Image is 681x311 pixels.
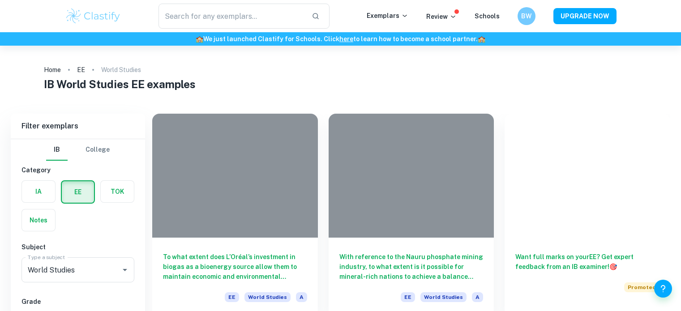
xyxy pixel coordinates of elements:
[475,13,500,20] a: Schools
[46,139,110,161] div: Filter type choice
[22,181,55,202] button: IA
[472,292,483,302] span: A
[426,12,457,21] p: Review
[401,292,415,302] span: EE
[2,34,679,44] h6: We just launched Clastify for Schools. Click to learn how to become a school partner.
[339,35,353,43] a: here
[196,35,203,43] span: 🏫
[86,139,110,161] button: College
[119,264,131,276] button: Open
[46,139,68,161] button: IB
[521,11,531,21] h6: BW
[518,7,535,25] button: BW
[624,282,660,292] span: Promoted
[420,292,467,302] span: World Studies
[296,292,307,302] span: A
[22,209,55,231] button: Notes
[28,253,65,261] label: Type a subject
[244,292,291,302] span: World Studies
[21,242,134,252] h6: Subject
[158,4,305,29] input: Search for any exemplars...
[21,165,134,175] h6: Category
[101,181,134,202] button: TOK
[553,8,617,24] button: UPGRADE NOW
[44,64,61,76] a: Home
[515,252,660,272] h6: Want full marks on your EE ? Get expert feedback from an IB examiner!
[77,64,85,76] a: EE
[478,35,485,43] span: 🏫
[609,263,617,270] span: 🎯
[21,297,134,307] h6: Grade
[65,7,122,25] img: Clastify logo
[101,65,141,75] p: World Studies
[367,11,408,21] p: Exemplars
[62,181,94,203] button: EE
[163,252,307,281] h6: To what extent does L’Oréal’s investment in biogas as a bioenergy source allow them to maintain e...
[225,292,239,302] span: EE
[11,114,145,139] h6: Filter exemplars
[654,280,672,298] button: Help and Feedback
[339,252,484,281] h6: With reference to the Nauru phosphate mining industry, to what extent is it possible for mineral-...
[44,76,638,92] h1: IB World Studies EE examples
